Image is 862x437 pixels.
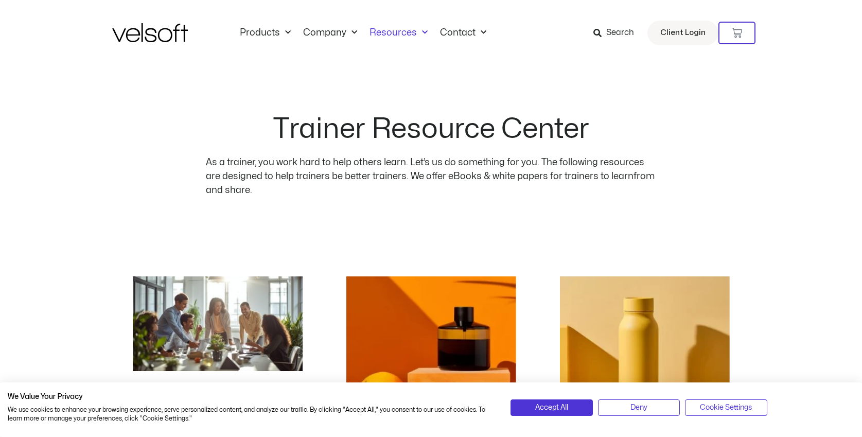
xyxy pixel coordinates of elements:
button: Adjust cookie preferences [685,399,767,416]
h2: Trainer Resource Center [273,115,589,143]
a: ProductsMenu Toggle [234,27,297,39]
h2: We Value Your Privacy [8,392,495,401]
span: Search [606,26,634,40]
button: Accept all cookies [511,399,592,416]
span: Cookie Settings [700,402,752,413]
span: Accept All [535,402,568,413]
p: As a trainer, you work hard to help others learn. Let’s us do something for you. The following re... [206,155,656,197]
button: Deny all cookies [598,399,680,416]
a: Search [593,24,641,42]
p: We use cookies to enhance your browsing experience, serve personalized content, and analyze our t... [8,406,495,423]
a: ResourcesMenu Toggle [363,27,434,39]
nav: Menu [234,27,492,39]
a: Client Login [647,21,718,45]
a: ContactMenu Toggle [434,27,492,39]
span: Client Login [660,26,706,40]
img: Velsoft Training Materials [112,23,188,42]
span: Deny [630,402,647,413]
a: CompanyMenu Toggle [297,27,363,39]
